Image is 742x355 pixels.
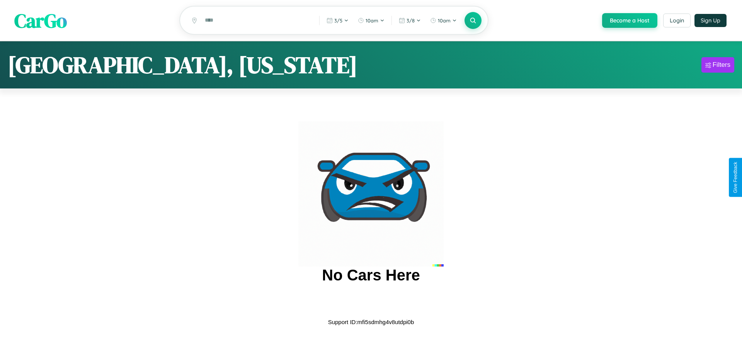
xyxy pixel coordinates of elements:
button: 10am [354,14,388,27]
h2: No Cars Here [322,267,420,284]
button: Filters [701,57,734,73]
div: Filters [713,61,730,69]
span: CarGo [14,7,67,34]
p: Support ID: mfi5sdmhg4v8utdpi0b [328,317,414,327]
button: Sign Up [694,14,727,27]
button: 3/5 [323,14,352,27]
span: 10am [438,17,451,24]
button: 10am [426,14,461,27]
button: Become a Host [602,13,657,28]
h1: [GEOGRAPHIC_DATA], [US_STATE] [8,49,357,81]
button: Login [663,14,691,27]
span: 3 / 5 [334,17,342,24]
img: car [298,121,444,267]
span: 3 / 8 [407,17,415,24]
button: 3/8 [395,14,425,27]
div: Give Feedback [733,162,738,193]
span: 10am [366,17,378,24]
